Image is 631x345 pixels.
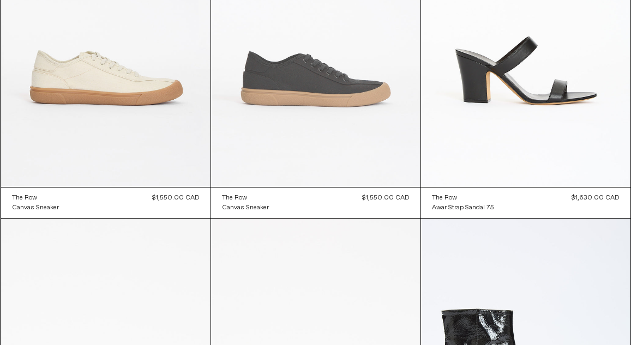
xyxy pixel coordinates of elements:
a: The Row [12,193,59,203]
span: $1,550.00 CAD [152,193,200,202]
span: $1,630.00 CAD [572,193,620,202]
a: Canvas Sneaker [222,203,269,213]
a: The Row [222,193,269,203]
a: The Row [432,193,494,203]
a: Awar Strap Sandal 75 [432,203,494,213]
a: Canvas Sneaker [12,203,59,213]
div: The Row [12,193,37,203]
div: The Row [432,193,457,203]
div: The Row [222,193,247,203]
span: $1,550.00 CAD [362,193,410,202]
